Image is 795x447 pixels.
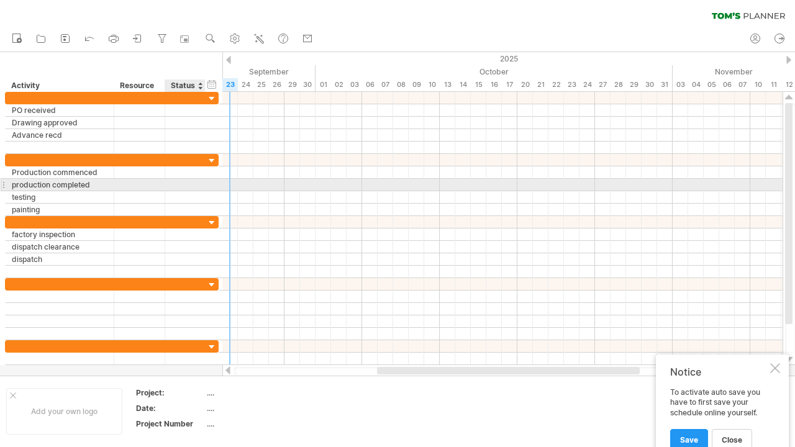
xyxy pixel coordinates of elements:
div: Monday, 3 November 2025 [673,78,688,91]
div: Thursday, 30 October 2025 [642,78,657,91]
div: Production commenced [12,166,107,178]
div: Notice [670,366,768,378]
div: Thursday, 2 October 2025 [331,78,347,91]
div: dispatch [12,253,107,265]
span: close [722,435,742,445]
div: Friday, 3 October 2025 [347,78,362,91]
div: Add your own logo [6,388,122,435]
div: Thursday, 6 November 2025 [719,78,735,91]
div: factory inspection [12,228,107,240]
div: Friday, 31 October 2025 [657,78,673,91]
div: Wednesday, 1 October 2025 [316,78,331,91]
div: Thursday, 25 September 2025 [253,78,269,91]
span: Save [680,435,698,445]
div: Tuesday, 4 November 2025 [688,78,704,91]
div: Friday, 24 October 2025 [579,78,595,91]
div: Monday, 29 September 2025 [284,78,300,91]
div: Advance recd [12,129,107,141]
div: Friday, 10 October 2025 [424,78,440,91]
div: Monday, 27 October 2025 [595,78,611,91]
div: Friday, 7 November 2025 [735,78,750,91]
div: Drawing approved [12,117,107,129]
div: Thursday, 9 October 2025 [409,78,424,91]
div: Friday, 17 October 2025 [502,78,517,91]
div: Tuesday, 21 October 2025 [533,78,548,91]
div: Tuesday, 30 September 2025 [300,78,316,91]
div: Tuesday, 28 October 2025 [611,78,626,91]
div: .... [207,387,311,398]
div: Monday, 13 October 2025 [440,78,455,91]
div: Monday, 10 November 2025 [750,78,766,91]
div: Project: [136,387,204,398]
div: Status [171,79,198,92]
div: Activity [11,79,107,92]
div: .... [207,418,311,429]
div: Wednesday, 8 October 2025 [393,78,409,91]
div: Wednesday, 15 October 2025 [471,78,486,91]
div: Wednesday, 22 October 2025 [548,78,564,91]
div: Wednesday, 24 September 2025 [238,78,253,91]
div: Monday, 20 October 2025 [517,78,533,91]
div: Tuesday, 14 October 2025 [455,78,471,91]
div: Wednesday, 29 October 2025 [626,78,642,91]
div: Monday, 6 October 2025 [362,78,378,91]
div: Tuesday, 11 November 2025 [766,78,781,91]
div: Thursday, 16 October 2025 [486,78,502,91]
div: Tuesday, 7 October 2025 [378,78,393,91]
div: PO received [12,104,107,116]
div: Resource [120,79,158,92]
div: Thursday, 23 October 2025 [564,78,579,91]
div: dispatch clearance [12,241,107,253]
div: Date: [136,403,204,413]
div: painting [12,204,107,215]
div: .... [207,403,311,413]
div: Tuesday, 23 September 2025 [222,78,238,91]
div: Wednesday, 5 November 2025 [704,78,719,91]
div: October 2025 [316,65,673,78]
div: Project Number [136,418,204,429]
div: Friday, 26 September 2025 [269,78,284,91]
div: testing [12,191,107,203]
div: production completed [12,179,107,191]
